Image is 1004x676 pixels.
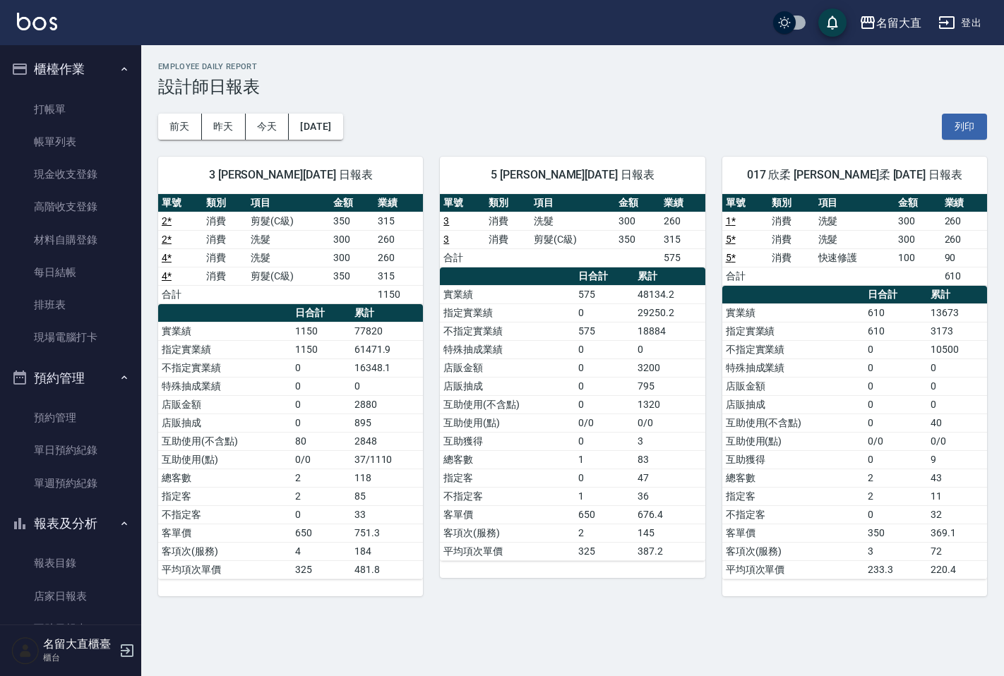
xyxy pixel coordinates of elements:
[440,505,575,524] td: 客單價
[722,469,864,487] td: 總客數
[330,267,374,285] td: 350
[351,340,424,358] td: 61471.9
[942,114,987,140] button: 列印
[351,505,424,524] td: 33
[927,469,987,487] td: 43
[818,8,847,37] button: save
[43,651,115,664] p: 櫃台
[722,395,864,414] td: 店販抽成
[722,322,864,340] td: 指定實業績
[292,487,351,505] td: 2
[927,414,987,432] td: 40
[864,322,927,340] td: 610
[575,414,634,432] td: 0/0
[6,289,136,321] a: 排班表
[864,286,927,304] th: 日合計
[927,286,987,304] th: 累計
[6,191,136,223] a: 高階收支登錄
[6,126,136,158] a: 帳單列表
[575,469,634,487] td: 0
[815,248,895,267] td: 快速修護
[660,248,705,267] td: 575
[457,168,688,182] span: 5 [PERSON_NAME][DATE] 日報表
[927,450,987,469] td: 9
[634,432,705,450] td: 3
[440,395,575,414] td: 互助使用(不含點)
[815,212,895,230] td: 洗髮
[634,505,705,524] td: 676.4
[6,505,136,542] button: 報表及分析
[864,469,927,487] td: 2
[485,230,530,248] td: 消費
[634,450,705,469] td: 83
[634,487,705,505] td: 36
[351,469,424,487] td: 118
[374,248,423,267] td: 260
[722,560,864,579] td: 平均項次單價
[158,114,202,140] button: 前天
[351,487,424,505] td: 85
[575,267,634,286] th: 日合計
[292,450,351,469] td: 0/0
[158,395,292,414] td: 店販金額
[440,487,575,505] td: 不指定客
[440,358,575,377] td: 店販金額
[927,524,987,542] td: 369.1
[443,234,449,245] a: 3
[876,14,921,32] div: 名留大直
[722,267,768,285] td: 合計
[351,524,424,542] td: 751.3
[941,230,987,248] td: 260
[927,560,987,579] td: 220.4
[292,358,351,377] td: 0
[43,637,115,651] h5: 名留大直櫃臺
[485,194,530,212] th: 類別
[6,547,136,579] a: 報表目錄
[351,322,424,340] td: 77820
[768,194,814,212] th: 類別
[330,230,374,248] td: 300
[575,432,634,450] td: 0
[203,248,247,267] td: 消費
[11,636,40,665] img: Person
[351,395,424,414] td: 2880
[864,395,927,414] td: 0
[330,248,374,267] td: 300
[158,524,292,542] td: 客單價
[722,194,987,286] table: a dense table
[440,194,705,267] table: a dense table
[292,560,351,579] td: 325
[575,358,634,377] td: 0
[443,215,449,227] a: 3
[158,432,292,450] td: 互助使用(不含點)
[615,212,660,230] td: 300
[864,487,927,505] td: 2
[634,303,705,322] td: 29250.2
[864,505,927,524] td: 0
[440,542,575,560] td: 平均項次單價
[440,267,705,561] table: a dense table
[722,286,987,579] table: a dense table
[927,432,987,450] td: 0/0
[575,340,634,358] td: 0
[615,194,660,212] th: 金額
[292,469,351,487] td: 2
[927,340,987,358] td: 10500
[864,542,927,560] td: 3
[440,194,485,212] th: 單號
[927,395,987,414] td: 0
[927,505,987,524] td: 32
[247,230,330,248] td: 洗髮
[158,377,292,395] td: 特殊抽成業績
[927,358,987,377] td: 0
[330,212,374,230] td: 350
[6,158,136,191] a: 現金收支登錄
[351,560,424,579] td: 481.8
[175,168,406,182] span: 3 [PERSON_NAME][DATE] 日報表
[158,194,203,212] th: 單號
[374,212,423,230] td: 315
[864,524,927,542] td: 350
[660,230,705,248] td: 315
[6,402,136,434] a: 預約管理
[864,303,927,322] td: 610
